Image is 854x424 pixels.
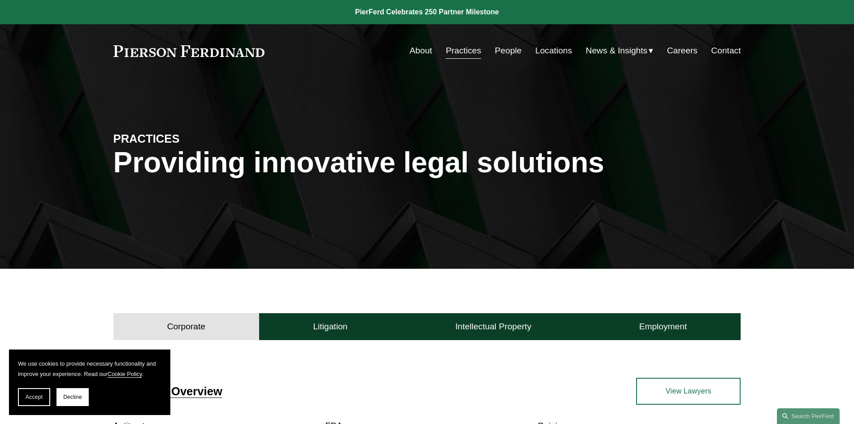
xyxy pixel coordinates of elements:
[711,42,741,59] a: Contact
[777,408,840,424] a: Search this site
[639,321,687,332] h4: Employment
[26,394,43,400] span: Accept
[636,378,741,405] a: View Lawyers
[313,321,347,332] h4: Litigation
[113,385,222,398] a: Corporate Overview
[18,358,161,379] p: We use cookies to provide necessary functionality and improve your experience. Read our .
[586,43,648,59] span: News & Insights
[667,42,698,59] a: Careers
[113,146,741,179] h1: Providing innovative legal solutions
[446,42,481,59] a: Practices
[410,42,432,59] a: About
[63,394,82,400] span: Decline
[495,42,522,59] a: People
[18,388,50,406] button: Accept
[455,321,532,332] h4: Intellectual Property
[167,321,205,332] h4: Corporate
[56,388,89,406] button: Decline
[586,42,654,59] a: folder dropdown
[535,42,572,59] a: Locations
[113,131,270,146] h4: PRACTICES
[9,350,170,415] section: Cookie banner
[108,371,142,377] a: Cookie Policy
